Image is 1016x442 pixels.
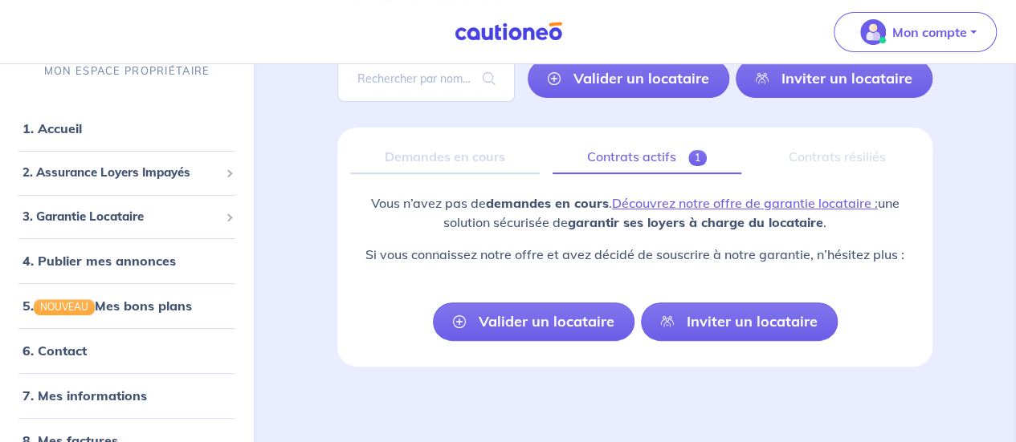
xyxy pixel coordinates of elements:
img: illu_account_valid_menu.svg [860,19,886,45]
span: 1 [688,150,707,166]
a: 6. Contact [22,343,87,359]
a: Inviter un locataire [736,59,932,98]
span: 2. Assurance Loyers Impayés [22,164,219,182]
a: 4. Publier mes annonces [22,253,176,269]
input: Rechercher par nom / prénom / mail du locataire [337,55,515,102]
a: Découvrez notre offre de garantie locataire : [612,195,878,211]
strong: garantir ses loyers à charge du locataire [568,214,823,230]
span: search [463,56,515,101]
a: 1. Accueil [22,120,82,136]
strong: demandes en cours [486,195,609,211]
span: 3. Garantie Locataire [22,208,219,226]
a: Valider un locataire [433,302,634,341]
img: Cautioneo [448,22,569,42]
button: illu_account_valid_menu.svgMon compte [834,12,997,52]
div: 1. Accueil [6,112,247,144]
a: 7. Mes informations [22,387,147,403]
div: 5.NOUVEAUMes bons plans [6,290,247,322]
a: Valider un locataire [528,59,729,98]
p: Vous n’avez pas de . une solution sécurisée de . [350,193,920,232]
p: Si vous connaissez notre offre et avez décidé de souscrire à notre garantie, n’hésitez plus : [350,245,920,264]
p: MON ESPACE PROPRIÉTAIRE [44,63,210,79]
p: Mon compte [892,22,967,42]
div: 2. Assurance Loyers Impayés [6,157,247,189]
div: 6. Contact [6,335,247,367]
div: 4. Publier mes annonces [6,245,247,277]
div: 3. Garantie Locataire [6,201,247,233]
div: 7. Mes informations [6,379,247,412]
a: Contrats actifs1 [553,140,741,174]
a: 5.NOUVEAUMes bons plans [22,298,192,314]
a: Inviter un locataire [641,302,838,341]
